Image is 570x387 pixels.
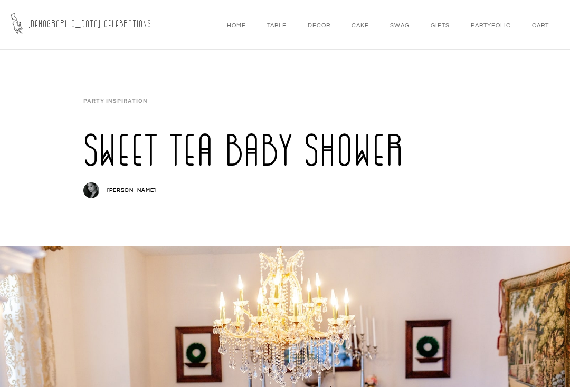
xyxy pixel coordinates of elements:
[420,1,460,49] a: Gifts
[107,187,156,193] a: [PERSON_NAME]
[267,21,287,31] div: Table
[11,13,151,36] a: [DEMOGRAPHIC_DATA] Celebrations
[521,1,559,49] a: Cart
[83,98,148,104] a: Party Inspiration
[83,130,487,177] h1: Sweet Tea Baby Shower
[460,1,521,49] a: Partyfolio
[308,21,330,31] div: Decor
[227,21,246,31] div: Home
[351,21,369,31] div: Cake
[431,21,450,31] div: Gifts
[256,1,297,49] a: Table
[390,21,410,31] div: Swag
[471,21,511,31] div: Partyfolio
[297,1,341,49] a: Decor
[341,1,379,49] a: Cake
[216,1,256,49] a: Home
[379,1,420,49] a: Swag
[532,21,549,31] div: Cart
[28,20,151,30] div: [DEMOGRAPHIC_DATA] Celebrations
